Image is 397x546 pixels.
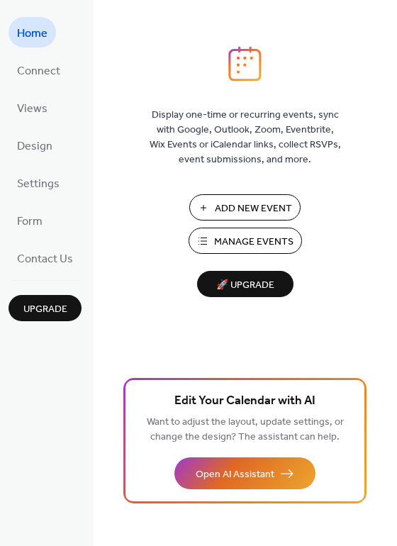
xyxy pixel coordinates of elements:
[9,295,82,321] button: Upgrade
[17,173,60,195] span: Settings
[197,271,293,297] button: 🚀 Upgrade
[9,167,68,198] a: Settings
[9,92,56,123] a: Views
[9,55,69,85] a: Connect
[206,276,285,295] span: 🚀 Upgrade
[196,467,274,482] span: Open AI Assistant
[189,194,301,221] button: Add New Event
[174,391,315,411] span: Edit Your Calendar with AI
[9,17,56,48] a: Home
[147,413,344,447] span: Want to adjust the layout, update settings, or change the design? The assistant can help.
[228,46,261,82] img: logo_icon.svg
[17,98,47,120] span: Views
[189,228,302,254] button: Manage Events
[9,205,51,235] a: Form
[9,243,82,273] a: Contact Us
[17,23,47,45] span: Home
[9,130,61,160] a: Design
[17,135,52,157] span: Design
[174,457,315,489] button: Open AI Assistant
[17,211,43,233] span: Form
[214,235,293,250] span: Manage Events
[215,201,292,216] span: Add New Event
[17,248,73,270] span: Contact Us
[23,302,67,317] span: Upgrade
[150,108,341,167] span: Display one-time or recurring events, sync with Google, Outlook, Zoom, Eventbrite, Wix Events or ...
[17,60,60,82] span: Connect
